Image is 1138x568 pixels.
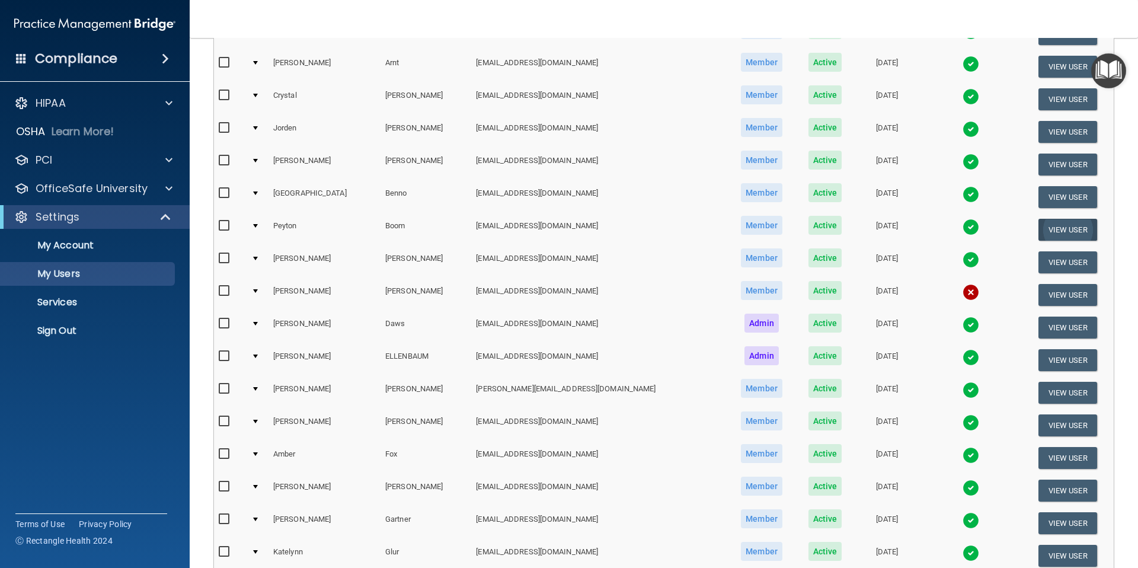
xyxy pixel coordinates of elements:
img: tick.e7d51cea.svg [963,121,979,138]
span: Member [741,411,782,430]
img: tick.e7d51cea.svg [963,447,979,464]
button: View User [1038,382,1097,404]
td: Boom [381,213,471,246]
img: tick.e7d51cea.svg [963,349,979,366]
span: Member [741,151,782,170]
td: [PERSON_NAME] [268,409,381,442]
td: Amber [268,442,381,474]
td: [EMAIL_ADDRESS][DOMAIN_NAME] [471,344,727,376]
td: [DATE] [854,83,920,116]
span: Member [741,379,782,398]
span: Member [741,53,782,72]
td: [DATE] [854,148,920,181]
span: Active [808,53,842,72]
span: Active [808,151,842,170]
span: Active [808,444,842,463]
td: [PERSON_NAME] [268,148,381,181]
button: View User [1038,317,1097,339]
a: OfficeSafe University [14,181,172,196]
span: Member [741,216,782,235]
p: PCI [36,153,52,167]
span: Active [808,118,842,137]
td: [EMAIL_ADDRESS][DOMAIN_NAME] [471,279,727,311]
button: View User [1038,480,1097,502]
span: Member [741,444,782,463]
img: cross.ca9f0e7f.svg [963,284,979,301]
span: Admin [744,314,779,333]
td: [GEOGRAPHIC_DATA] [268,181,381,213]
p: My Users [8,268,170,280]
td: [PERSON_NAME] [268,376,381,409]
a: Privacy Policy [79,518,132,530]
img: tick.e7d51cea.svg [963,88,979,105]
p: Sign Out [8,325,170,337]
td: [DATE] [854,474,920,507]
span: Active [808,411,842,430]
button: View User [1038,414,1097,436]
button: View User [1038,545,1097,567]
td: [PERSON_NAME] [381,474,471,507]
span: Active [808,509,842,528]
span: Active [808,281,842,300]
td: Benno [381,181,471,213]
td: [DATE] [854,311,920,344]
td: [EMAIL_ADDRESS][DOMAIN_NAME] [471,148,727,181]
button: View User [1038,447,1097,469]
button: View User [1038,349,1097,371]
span: Active [808,183,842,202]
button: View User [1038,219,1097,241]
td: [EMAIL_ADDRESS][DOMAIN_NAME] [471,213,727,246]
td: [PERSON_NAME] [268,474,381,507]
p: OfficeSafe University [36,181,148,196]
td: [PERSON_NAME] [381,148,471,181]
td: [PERSON_NAME] [381,246,471,279]
span: Ⓒ Rectangle Health 2024 [15,535,113,547]
td: [DATE] [854,344,920,376]
td: [PERSON_NAME] [268,246,381,279]
button: View User [1038,154,1097,175]
span: Admin [744,346,779,365]
td: [DATE] [854,442,920,474]
td: [DATE] [854,409,920,442]
td: [PERSON_NAME] [381,116,471,148]
td: [DATE] [854,50,920,83]
img: tick.e7d51cea.svg [963,317,979,333]
td: [DATE] [854,246,920,279]
span: Member [741,509,782,528]
td: Daws [381,311,471,344]
td: [DATE] [854,213,920,246]
img: PMB logo [14,12,175,36]
p: Learn More! [52,125,114,139]
span: Active [808,477,842,496]
td: [EMAIL_ADDRESS][DOMAIN_NAME] [471,50,727,83]
td: Jorden [268,116,381,148]
img: tick.e7d51cea.svg [963,545,979,561]
td: Crystal [268,83,381,116]
td: [DATE] [854,279,920,311]
button: View User [1038,56,1097,78]
button: View User [1038,284,1097,306]
a: PCI [14,153,172,167]
td: [PERSON_NAME] [268,279,381,311]
td: [EMAIL_ADDRESS][DOMAIN_NAME] [471,116,727,148]
a: HIPAA [14,96,172,110]
img: tick.e7d51cea.svg [963,480,979,496]
td: Fox [381,442,471,474]
span: Active [808,542,842,561]
td: [PERSON_NAME][EMAIL_ADDRESS][DOMAIN_NAME] [471,376,727,409]
a: Terms of Use [15,518,65,530]
button: View User [1038,251,1097,273]
button: View User [1038,88,1097,110]
img: tick.e7d51cea.svg [963,382,979,398]
img: tick.e7d51cea.svg [963,251,979,268]
button: View User [1038,121,1097,143]
img: tick.e7d51cea.svg [963,154,979,170]
span: Member [741,183,782,202]
td: [EMAIL_ADDRESS][DOMAIN_NAME] [471,181,727,213]
td: [PERSON_NAME] [381,376,471,409]
button: Open Resource Center [1091,53,1126,88]
p: Settings [36,210,79,224]
td: ELLENBAUM [381,344,471,376]
span: Active [808,379,842,398]
span: Member [741,85,782,104]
